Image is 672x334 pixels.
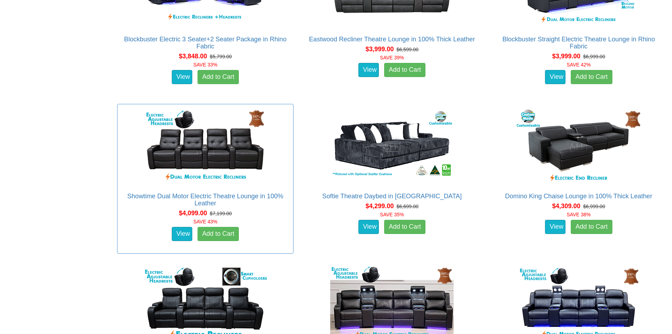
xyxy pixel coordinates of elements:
[380,212,404,217] font: SAVE 35%
[179,210,207,217] span: $4,099.00
[358,63,379,77] a: View
[358,220,379,234] a: View
[193,62,217,68] font: SAVE 33%
[210,211,232,216] del: $7,199.00
[396,47,418,52] del: $6,599.00
[179,53,207,60] span: $3,848.00
[396,204,418,209] del: $6,699.00
[365,46,394,53] span: $3,999.00
[193,219,217,224] font: SAVE 43%
[210,54,232,59] del: $5,799.00
[127,193,283,207] a: Showtime Dual Motor Electric Theatre Lounge in 100% Leather
[124,36,287,50] a: Blockbuster Electric 3 Seater+2 Seater Package in Rhino Fabric
[567,212,591,217] font: SAVE 38%
[172,227,192,241] a: View
[384,63,425,77] a: Add to Cart
[142,108,269,186] img: Showtime Dual Motor Electric Theatre Lounge in 100% Leather
[380,55,404,60] font: SAVE 39%
[365,203,394,210] span: $4,299.00
[545,70,565,84] a: View
[322,193,462,200] a: Softie Theatre Daybed in [GEOGRAPHIC_DATA]
[552,203,580,210] span: $4,309.00
[567,62,591,68] font: SAVE 42%
[328,108,455,186] img: Softie Theatre Daybed in Fabric
[545,220,565,234] a: View
[198,227,239,241] a: Add to Cart
[571,220,612,234] a: Add to Cart
[505,193,652,200] a: Domino King Chaise Lounge in 100% Thick Leather
[583,204,605,209] del: $6,999.00
[552,53,580,60] span: $3,999.00
[502,36,655,50] a: Blockbuster Straight Electric Theatre Lounge in Rhino Fabric
[571,70,612,84] a: Add to Cart
[172,70,192,84] a: View
[515,108,642,186] img: Domino King Chaise Lounge in 100% Thick Leather
[309,36,475,43] a: Eastwood Recliner Theatre Lounge in 100% Thick Leather
[384,220,425,234] a: Add to Cart
[583,54,605,59] del: $6,999.00
[198,70,239,84] a: Add to Cart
